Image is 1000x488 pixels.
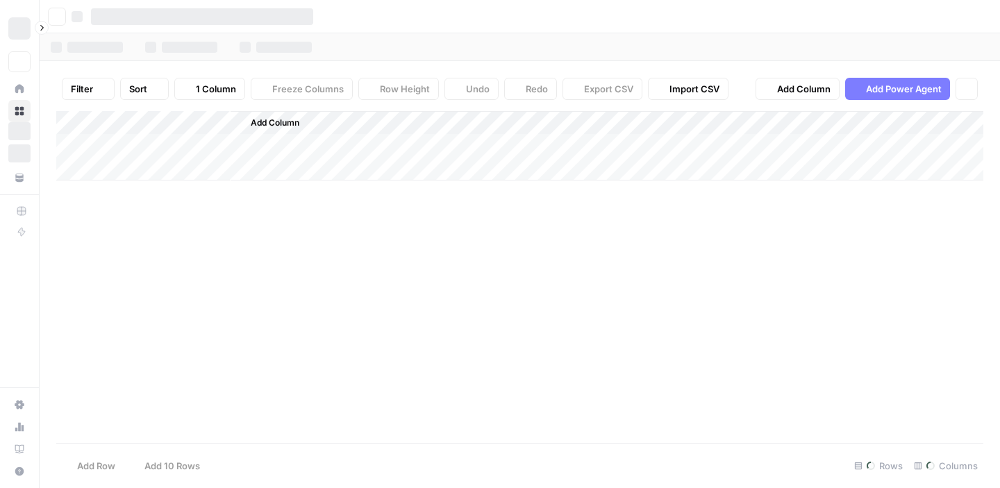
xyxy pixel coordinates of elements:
[908,455,983,477] div: Columns
[56,455,124,477] button: Add Row
[8,394,31,416] a: Settings
[358,78,439,100] button: Row Height
[8,100,31,122] a: Browse
[8,460,31,482] button: Help + Support
[8,438,31,460] a: Learning Hub
[526,82,548,96] span: Redo
[466,82,490,96] span: Undo
[669,82,719,96] span: Import CSV
[8,78,31,100] a: Home
[648,78,728,100] button: Import CSV
[251,117,299,129] span: Add Column
[562,78,642,100] button: Export CSV
[584,82,633,96] span: Export CSV
[272,82,344,96] span: Freeze Columns
[845,78,950,100] button: Add Power Agent
[233,114,305,132] button: Add Column
[777,82,831,96] span: Add Column
[120,78,169,100] button: Sort
[62,78,115,100] button: Filter
[124,455,208,477] button: Add 10 Rows
[251,78,353,100] button: Freeze Columns
[129,82,147,96] span: Sort
[8,167,31,189] a: Your Data
[756,78,840,100] button: Add Column
[8,416,31,438] a: Usage
[866,82,942,96] span: Add Power Agent
[77,459,115,473] span: Add Row
[174,78,245,100] button: 1 Column
[444,78,499,100] button: Undo
[196,82,236,96] span: 1 Column
[849,455,908,477] div: Rows
[504,78,557,100] button: Redo
[71,82,93,96] span: Filter
[380,82,430,96] span: Row Height
[144,459,200,473] span: Add 10 Rows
